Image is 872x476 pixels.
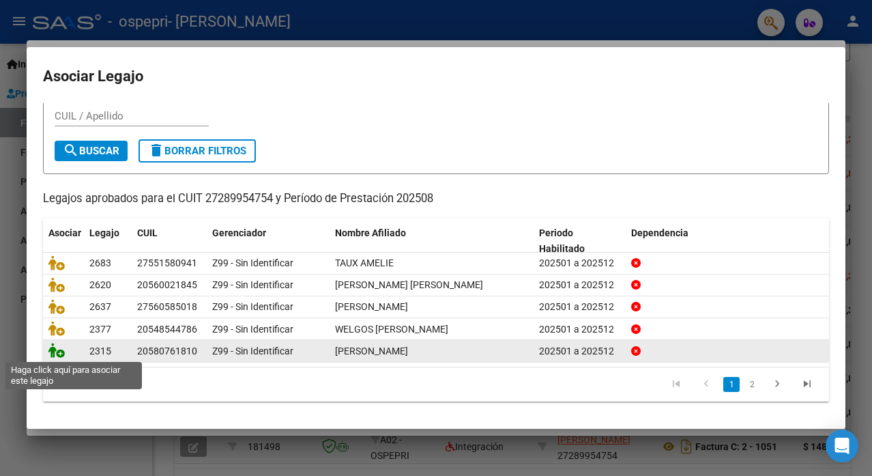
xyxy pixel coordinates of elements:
datatable-header-cell: Dependencia [626,219,830,264]
a: go to first page [663,377,689,392]
span: Z99 - Sin Identificar [212,324,293,335]
span: BENABIDES BENICIO ALEJANDRO [335,279,483,290]
a: go to next page [764,377,790,392]
span: 2683 [89,257,111,268]
a: 2 [744,377,760,392]
div: 202501 a 202512 [539,277,620,293]
span: Z99 - Sin Identificar [212,346,293,356]
mat-icon: delete [148,142,164,158]
div: 202501 a 202512 [539,322,620,337]
div: 6 registros [43,367,198,402]
span: Nombre Afiliado [335,227,406,238]
span: Legajo [89,227,119,238]
div: 27560585018 [137,299,197,315]
div: 202501 a 202512 [539,255,620,271]
span: GATICA ENZO [335,346,408,356]
h2: Asociar Legajo [43,64,829,89]
span: Dependencia [631,227,688,238]
span: Gerenciador [212,227,266,238]
span: 2637 [89,301,111,312]
span: Borrar Filtros [148,145,246,157]
span: Z99 - Sin Identificar [212,257,293,268]
div: 27551580941 [137,255,197,271]
li: page 2 [742,373,762,396]
datatable-header-cell: Gerenciador [207,219,330,264]
span: 2620 [89,279,111,290]
span: Asociar [48,227,81,238]
div: 202501 a 202512 [539,299,620,315]
div: Open Intercom Messenger [826,430,858,462]
span: CARRASCO LUZ FIORELLA [335,301,408,312]
span: Z99 - Sin Identificar [212,279,293,290]
span: Z99 - Sin Identificar [212,301,293,312]
div: 20580761810 [137,344,197,359]
span: Buscar [63,145,119,157]
a: go to last page [794,377,820,392]
span: Periodo Habilitado [539,227,585,254]
span: TAUX AMELIE [335,257,394,268]
div: 202501 a 202512 [539,344,620,359]
datatable-header-cell: Legajo [84,219,132,264]
datatable-header-cell: Asociar [43,219,84,264]
span: 2315 [89,346,111,356]
li: page 1 [721,373,742,396]
a: 1 [723,377,740,392]
mat-icon: search [63,142,79,158]
button: Borrar Filtros [139,139,256,163]
p: Legajos aprobados para el CUIT 27289954754 y Período de Prestación 202508 [43,191,829,208]
button: Buscar [55,141,128,161]
div: 20560021845 [137,277,197,293]
span: 2377 [89,324,111,335]
datatable-header-cell: Nombre Afiliado [330,219,534,264]
datatable-header-cell: CUIL [132,219,207,264]
a: go to previous page [693,377,719,392]
datatable-header-cell: Periodo Habilitado [534,219,626,264]
span: WELGOS JUAN IGNACIO [335,324,448,335]
span: CUIL [137,227,158,238]
div: 20548544786 [137,322,197,337]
